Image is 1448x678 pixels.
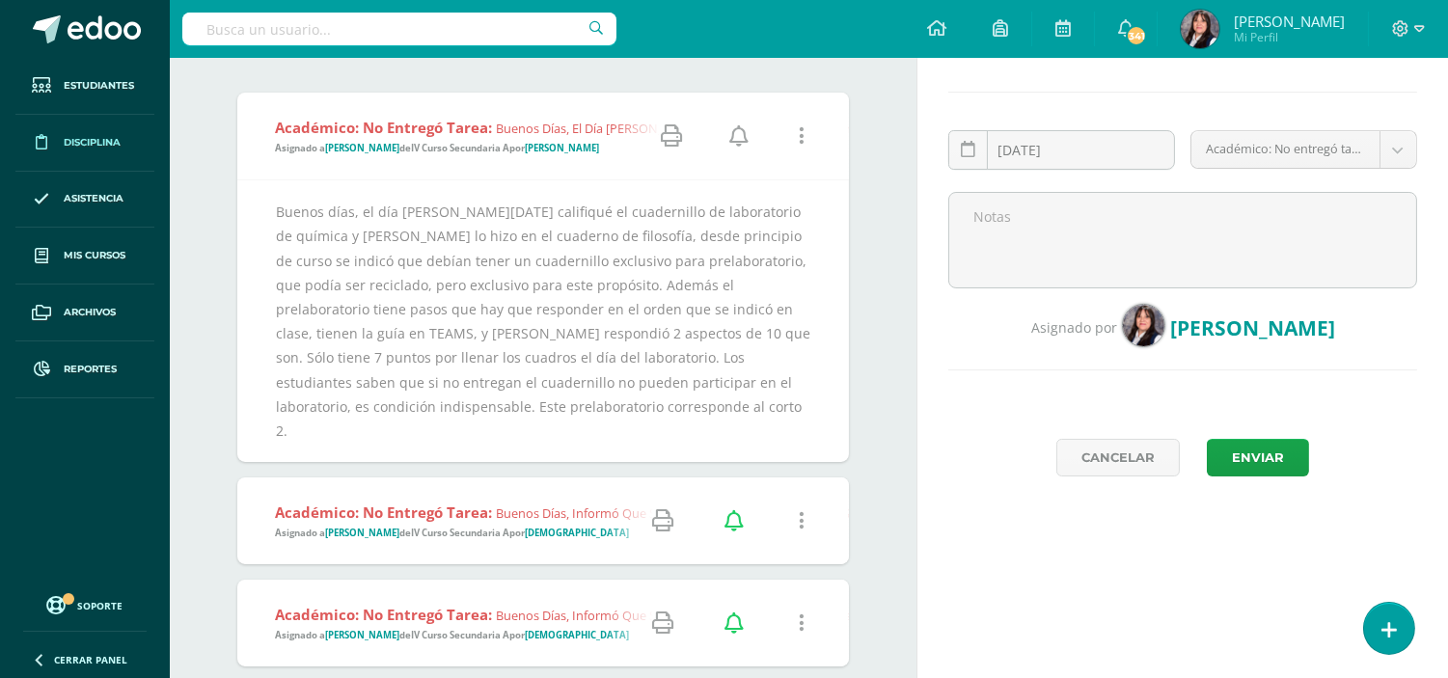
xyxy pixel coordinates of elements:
span: Buenos días, informó que su hijo no entrego el collage [PERSON_NAME] del amor del curso de psicol... [496,504,1109,522]
a: Reportes [15,341,154,398]
span: Buenos días, informó que su hijo no se puso al día en el curso de psicología y no entrego el coll... [496,607,1228,624]
strong: Académico: No entregó tarea: [275,118,492,137]
a: Archivos [15,285,154,341]
a: Asistencia [15,172,154,229]
strong: IV Curso Secundaria A [411,629,509,641]
button: Enviar [1207,439,1309,476]
strong: [PERSON_NAME] [325,527,399,539]
span: Asignado a de por [275,527,629,539]
span: [PERSON_NAME] [1170,314,1335,341]
img: 3b45a564b887a0ac9b77d6386e5289b3.png [1181,10,1219,48]
a: Cancelar [1056,439,1180,476]
strong: Académico: No entregó tarea: [275,502,492,522]
span: Mis cursos [64,248,125,263]
a: Estudiantes [15,58,154,115]
span: Reportes [64,362,117,377]
span: Archivos [64,305,116,320]
strong: [PERSON_NAME] [325,629,399,641]
strong: [PERSON_NAME] [325,142,399,154]
span: Mi Perfil [1234,29,1345,45]
strong: IV Curso Secundaria A [411,527,509,539]
a: Académico: No entregó tarea [1191,131,1416,168]
strong: [DEMOGRAPHIC_DATA] [525,527,629,539]
div: Buenos días, el día [PERSON_NAME][DATE] califiqué el cuadernillo de laboratorio de química y [PER... [276,200,810,443]
span: [PERSON_NAME] [1234,12,1345,31]
input: Fecha de ocurrencia [949,131,1174,169]
strong: [PERSON_NAME] [525,142,599,154]
a: Mis cursos [15,228,154,285]
input: Busca un usuario... [182,13,616,45]
strong: Académico: No entregó tarea: [275,605,492,624]
span: Soporte [78,599,123,612]
a: Disciplina [15,115,154,172]
span: Cerrar panel [54,653,127,666]
span: Asignado por [1031,318,1117,337]
span: Asignado a de por [275,629,629,641]
span: Académico: No entregó tarea [1206,131,1365,168]
a: Soporte [23,591,147,617]
span: Disciplina [64,135,121,150]
span: Asignado a de por [275,142,599,154]
span: Asistencia [64,191,123,206]
img: 3b45a564b887a0ac9b77d6386e5289b3.png [1122,304,1165,347]
strong: IV Curso Secundaria A [411,142,509,154]
span: Estudiantes [64,78,134,94]
span: 341 [1126,25,1147,46]
strong: [DEMOGRAPHIC_DATA] [525,629,629,641]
